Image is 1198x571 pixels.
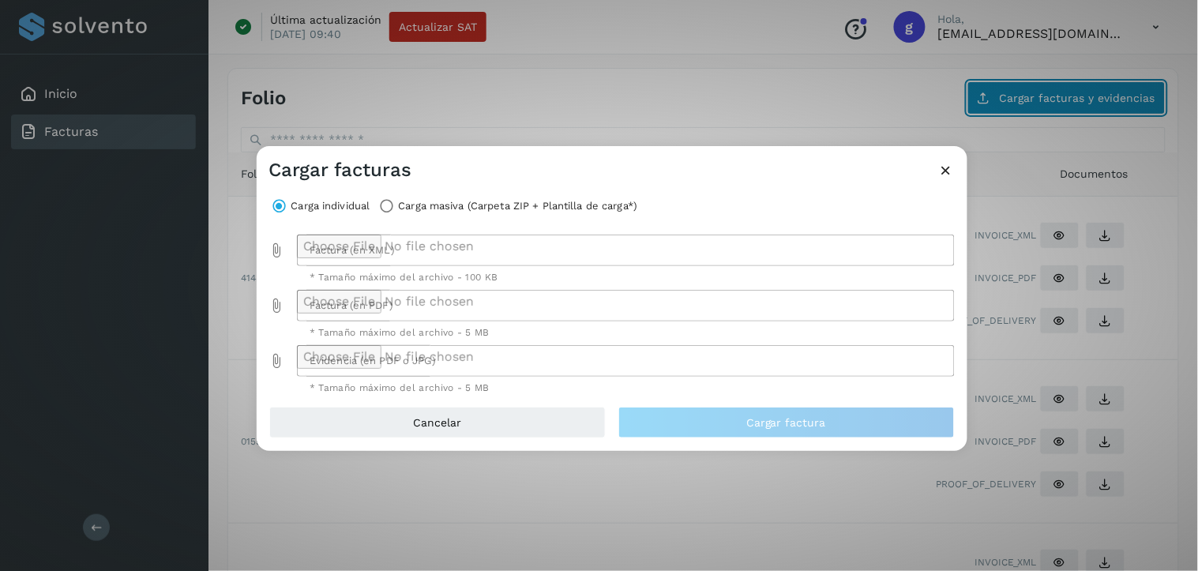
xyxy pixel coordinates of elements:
[746,417,826,428] span: Cargar factura
[310,272,942,282] div: * Tamaño máximo del archivo - 100 KB
[269,407,606,438] button: Cancelar
[269,242,285,258] i: Factura (en XML) prepended action
[413,417,461,428] span: Cancelar
[269,159,412,182] h3: Cargar facturas
[269,353,285,369] i: Evidencia (en PDF o JPG) prepended action
[291,195,370,217] label: Carga individual
[618,407,955,438] button: Cargar factura
[310,383,942,393] div: * Tamaño máximo del archivo - 5 MB
[310,328,942,337] div: * Tamaño máximo del archivo - 5 MB
[269,298,285,314] i: Factura (en PDF) prepended action
[398,195,637,217] label: Carga masiva (Carpeta ZIP + Plantilla de carga*)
